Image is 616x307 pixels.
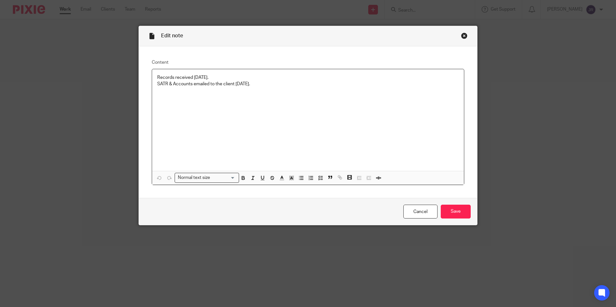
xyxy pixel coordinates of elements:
[161,33,183,38] span: Edit note
[152,59,464,66] label: Content
[176,174,211,181] span: Normal text size
[403,205,438,219] a: Cancel
[441,205,471,219] input: Save
[157,74,459,81] p: Records received [DATE].
[157,81,459,87] p: SATR & Accounts emailed to the client [DATE].
[212,174,235,181] input: Search for option
[461,33,467,39] div: Close this dialog window
[175,173,239,183] div: Search for option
